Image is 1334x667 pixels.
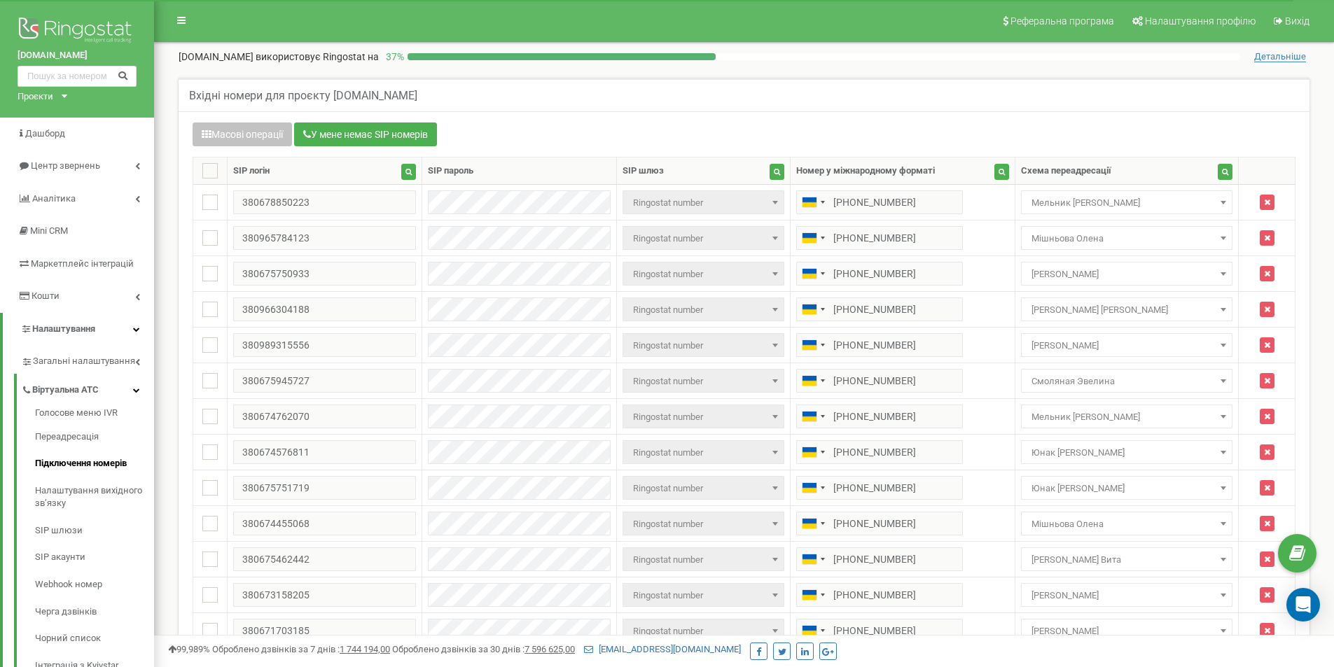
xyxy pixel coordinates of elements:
span: Ringostat number [627,336,779,356]
span: Ringostat number [623,190,784,214]
a: Голосове меню IVR [35,407,154,423]
span: Василенко Ксения [1021,262,1233,286]
input: 050 123 4567 [796,476,963,500]
div: Telephone country code [797,262,829,285]
input: 050 123 4567 [796,619,963,643]
span: Віртуальна АТС [32,384,99,397]
div: Telephone country code [797,298,829,321]
div: Telephone country code [797,191,829,213]
input: 050 123 4567 [796,333,963,357]
input: 050 123 4567 [796,297,963,321]
span: Мельник Ольга [1021,190,1233,214]
a: Налаштування [3,313,154,346]
input: 050 123 4567 [796,226,963,250]
div: Telephone country code [797,370,829,392]
a: [DOMAIN_NAME] [18,49,137,62]
span: Налаштування [32,323,95,334]
span: Мішньова Олена [1026,514,1228,534]
input: 050 123 4567 [796,440,963,464]
u: 7 596 625,00 [524,644,575,654]
button: У мене немає SIP номерів [294,122,437,146]
a: Переадресація [35,423,154,451]
span: Детальніше [1254,51,1306,62]
div: SIP шлюз [623,164,664,178]
span: Ringostat number [627,193,779,213]
a: Черга дзвінків [35,598,154,626]
span: Оброблено дзвінків за 7 днів : [212,644,390,654]
div: Telephone country code [797,227,829,249]
span: Василенко Ксения [1026,586,1228,605]
span: Ringostat number [623,297,784,321]
span: Ringostat number [627,300,779,320]
input: 050 123 4567 [796,512,963,535]
span: Ringostat number [623,619,784,643]
h5: Вхідні номери для проєкту [DOMAIN_NAME] [189,90,417,102]
span: Мельник Ольга [1026,407,1228,427]
div: Telephone country code [797,584,829,606]
span: Грищенко Вита [1021,547,1233,571]
div: Проєкти [18,90,53,104]
span: Ringostat number [623,440,784,464]
span: Ringostat number [623,226,784,250]
input: 050 123 4567 [796,547,963,571]
span: Мішньова Олена [1026,229,1228,248]
a: SIP акаунти [35,544,154,571]
span: Дашборд [25,128,65,139]
span: Ringostat number [627,622,779,641]
span: Смоляная Эвелина [1026,372,1228,391]
div: Telephone country code [797,548,829,570]
a: Webhook номер [35,571,154,598]
a: Загальні налаштування [21,345,154,374]
span: Mini CRM [30,225,68,236]
span: Ringostat number [623,333,784,357]
span: Аналiтика [32,193,76,204]
span: Ringostat number [627,407,779,427]
span: Ringostat number [623,369,784,393]
span: Вихід [1285,15,1309,27]
span: Ringostat number [627,514,779,534]
div: Telephone country code [797,477,829,499]
span: Василенко Ксения [1021,583,1233,607]
span: Оверченко Тетяна [1021,297,1233,321]
input: 050 123 4567 [796,405,963,428]
span: Василенко Ксения [1026,265,1228,284]
span: Ringostat number [627,550,779,570]
a: Чорний список [35,625,154,652]
span: Ringostat number [627,265,779,284]
th: SIP пароль [422,157,617,185]
div: Telephone country code [797,512,829,535]
span: Ringostat number [627,479,779,498]
span: Ringostat number [627,229,779,248]
span: Олена Федорова [1021,619,1233,643]
span: Юнак Анна [1026,479,1228,498]
span: Ringostat number [623,583,784,607]
span: Дегнера Мирослава [1026,336,1228,356]
span: використовує Ringostat на [256,51,379,62]
span: Кошти [32,290,60,301]
span: Маркетплейс інтеграцій [31,258,134,269]
span: Налаштування профілю [1145,15,1256,27]
span: Центр звернень [31,160,100,171]
span: Ringostat number [623,547,784,571]
span: Грищенко Вита [1026,550,1228,570]
input: 050 123 4567 [796,262,963,286]
span: Дегнера Мирослава [1021,333,1233,357]
span: Ringostat number [627,586,779,605]
div: Номер у міжнародному форматі [796,164,935,178]
a: Віртуальна АТС [21,374,154,402]
input: 050 123 4567 [796,369,963,393]
p: [DOMAIN_NAME] [179,50,379,64]
span: Оброблено дзвінків за 30 днів : [392,644,575,654]
span: Ringostat number [627,372,779,391]
span: Ringostat number [623,262,784,286]
span: Оверченко Тетяна [1026,300,1228,320]
a: Підключення номерів [35,450,154,477]
span: Мішньова Олена [1021,512,1233,535]
span: Юнак Анна [1021,440,1233,464]
input: Пошук за номером [18,66,137,87]
div: Telephone country code [797,441,829,463]
span: Ringostat number [623,476,784,500]
div: Telephone country code [797,619,829,642]
div: SIP логін [233,164,270,178]
span: Юнак Анна [1026,443,1228,463]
